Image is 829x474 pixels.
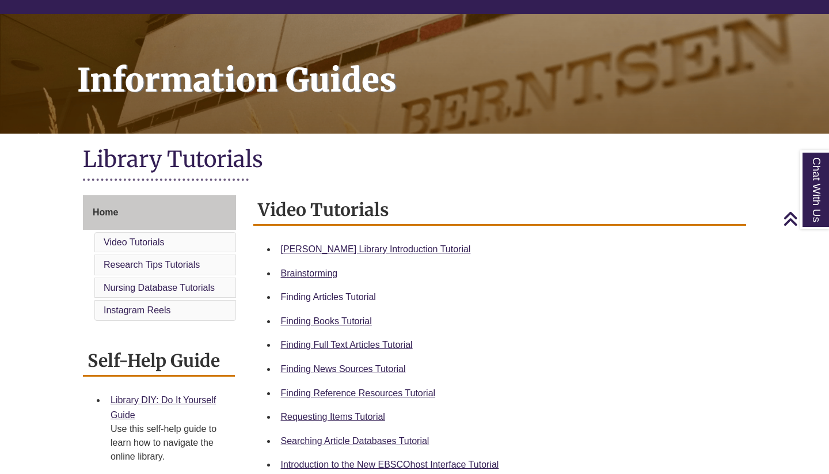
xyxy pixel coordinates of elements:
h1: Library Tutorials [83,145,746,176]
a: Nursing Database Tutorials [104,283,215,293]
a: Introduction to the New EBSCOhost Interface Tutorial [281,460,499,469]
a: Library DIY: Do It Yourself Guide [111,395,216,420]
a: Requesting Items Tutorial [281,412,385,422]
a: Home [83,195,236,230]
a: [PERSON_NAME] Library Introduction Tutorial [281,244,471,254]
span: Home [93,207,118,217]
a: Searching Article Databases Tutorial [281,436,429,446]
a: Brainstorming [281,268,338,278]
a: Research Tips Tutorials [104,260,200,270]
a: Instagram Reels [104,305,171,315]
div: Use this self-help guide to learn how to navigate the online library. [111,422,226,464]
a: Finding News Sources Tutorial [281,364,406,374]
a: Finding Full Text Articles Tutorial [281,340,413,350]
div: Guide Page Menu [83,195,236,323]
a: Finding Reference Resources Tutorial [281,388,436,398]
h2: Self-Help Guide [83,346,235,377]
a: Video Tutorials [104,237,165,247]
h1: Information Guides [64,14,829,119]
a: Back to Top [783,211,826,226]
a: Finding Articles Tutorial [281,292,376,302]
h2: Video Tutorials [253,195,747,226]
a: Finding Books Tutorial [281,316,372,326]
